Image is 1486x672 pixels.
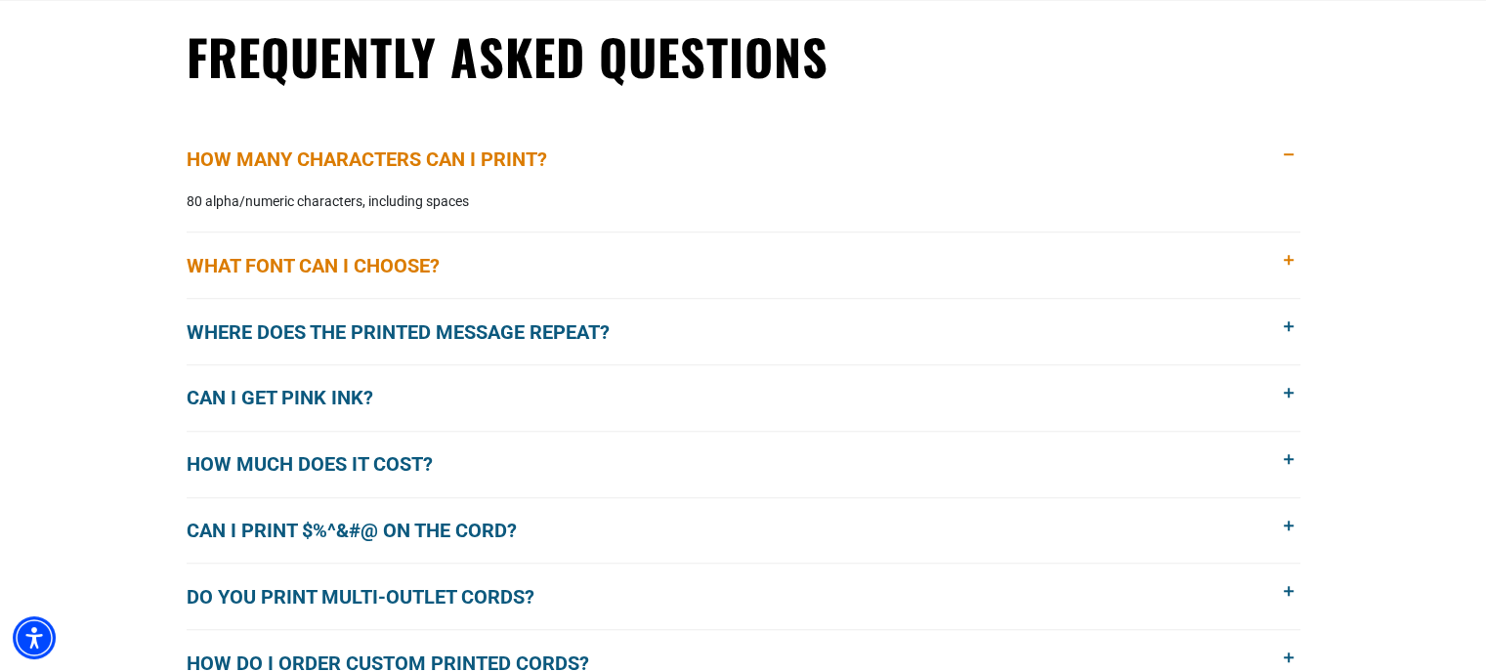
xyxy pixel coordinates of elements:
[187,251,469,280] span: What font can I choose?
[187,498,1300,564] button: Can I print $%^&#@ on the cord?
[187,191,1300,212] p: 80 alpha/numeric characters, including spaces
[187,24,1300,88] h2: Frequently Asked Questions
[187,383,403,412] span: Can I get pink ink?
[187,232,1300,298] button: What font can I choose?
[187,127,1300,192] button: How many characters can I print?
[187,317,639,347] span: Where does the printed message repeat?
[187,449,462,479] span: How much does it cost?
[187,582,564,611] span: Do you print multi-outlet cords?
[13,616,56,659] div: Accessibility Menu
[187,365,1300,431] button: Can I get pink ink?
[187,564,1300,629] button: Do you print multi-outlet cords?
[187,145,576,174] span: How many characters can I print?
[187,432,1300,497] button: How much does it cost?
[187,299,1300,364] button: Where does the printed message repeat?
[187,516,546,545] span: Can I print $%^&#@ on the cord?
